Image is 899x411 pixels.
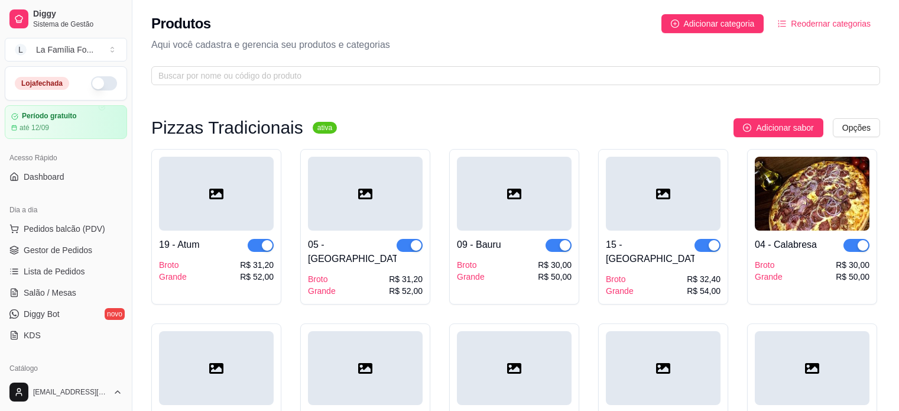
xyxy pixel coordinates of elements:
h2: Produtos [151,14,211,33]
a: Gestor de Pedidos [5,241,127,260]
a: Salão / Mesas [5,283,127,302]
div: 05 - [GEOGRAPHIC_DATA] [308,238,397,266]
span: L [15,44,27,56]
div: Broto [606,273,634,285]
div: 19 - Atum [159,238,199,252]
p: Aqui você cadastra e gerencia seu produtos e categorias [151,38,880,52]
span: Adicionar categoria [684,17,755,30]
div: Grande [308,285,336,297]
div: Loja fechada [15,77,69,90]
h3: Pizzas Tradicionais [151,121,303,135]
span: Dashboard [24,171,64,183]
div: Grande [606,285,634,297]
span: Lista de Pedidos [24,266,85,277]
span: plus-circle [743,124,751,132]
div: 15 - [GEOGRAPHIC_DATA] [606,238,694,266]
div: Broto [755,259,783,271]
div: R$ 50,00 [538,271,572,283]
div: Broto [457,259,485,271]
button: Opções [833,118,880,137]
article: Período gratuito [22,112,77,121]
span: Gestor de Pedidos [24,244,92,256]
img: product-image [755,157,869,231]
div: R$ 52,00 [389,285,423,297]
span: ordered-list [778,20,786,28]
input: Buscar por nome ou código do produto [158,69,864,82]
sup: ativa [313,122,337,134]
div: Grande [755,271,783,283]
span: Diggy Bot [24,308,60,320]
button: [EMAIL_ADDRESS][DOMAIN_NAME] [5,378,127,406]
button: Adicionar categoria [661,14,764,33]
span: Salão / Mesas [24,287,76,299]
div: R$ 31,20 [389,273,423,285]
div: Broto [159,259,187,271]
div: Dia a dia [5,200,127,219]
button: Adicionar sabor [734,118,823,137]
div: Catálogo [5,359,127,378]
div: La Família Fo ... [36,44,93,56]
button: Alterar Status [91,76,117,90]
a: Dashboard [5,167,127,186]
a: Lista de Pedidos [5,262,127,281]
div: R$ 31,20 [240,259,274,271]
span: Adicionar sabor [756,121,813,134]
div: 04 - Calabresa [755,238,817,252]
span: Diggy [33,9,122,20]
span: KDS [24,329,41,341]
div: R$ 32,40 [687,273,721,285]
a: KDS [5,326,127,345]
div: R$ 30,00 [538,259,572,271]
a: DiggySistema de Gestão [5,5,127,33]
div: 09 - Bauru [457,238,501,252]
span: Pedidos balcão (PDV) [24,223,105,235]
a: Diggy Botnovo [5,305,127,323]
span: plus-circle [671,20,679,28]
div: R$ 30,00 [836,259,869,271]
span: [EMAIL_ADDRESS][DOMAIN_NAME] [33,387,108,397]
button: Select a team [5,38,127,62]
div: R$ 54,00 [687,285,721,297]
div: Broto [308,273,336,285]
a: Período gratuitoaté 12/09 [5,105,127,139]
article: até 12/09 [20,123,49,132]
div: Grande [159,271,187,283]
button: Pedidos balcão (PDV) [5,219,127,238]
span: Reodernar categorias [791,17,871,30]
div: Grande [457,271,485,283]
div: R$ 50,00 [836,271,869,283]
button: Reodernar categorias [768,14,880,33]
div: R$ 52,00 [240,271,274,283]
span: Opções [842,121,871,134]
span: Sistema de Gestão [33,20,122,29]
div: Acesso Rápido [5,148,127,167]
